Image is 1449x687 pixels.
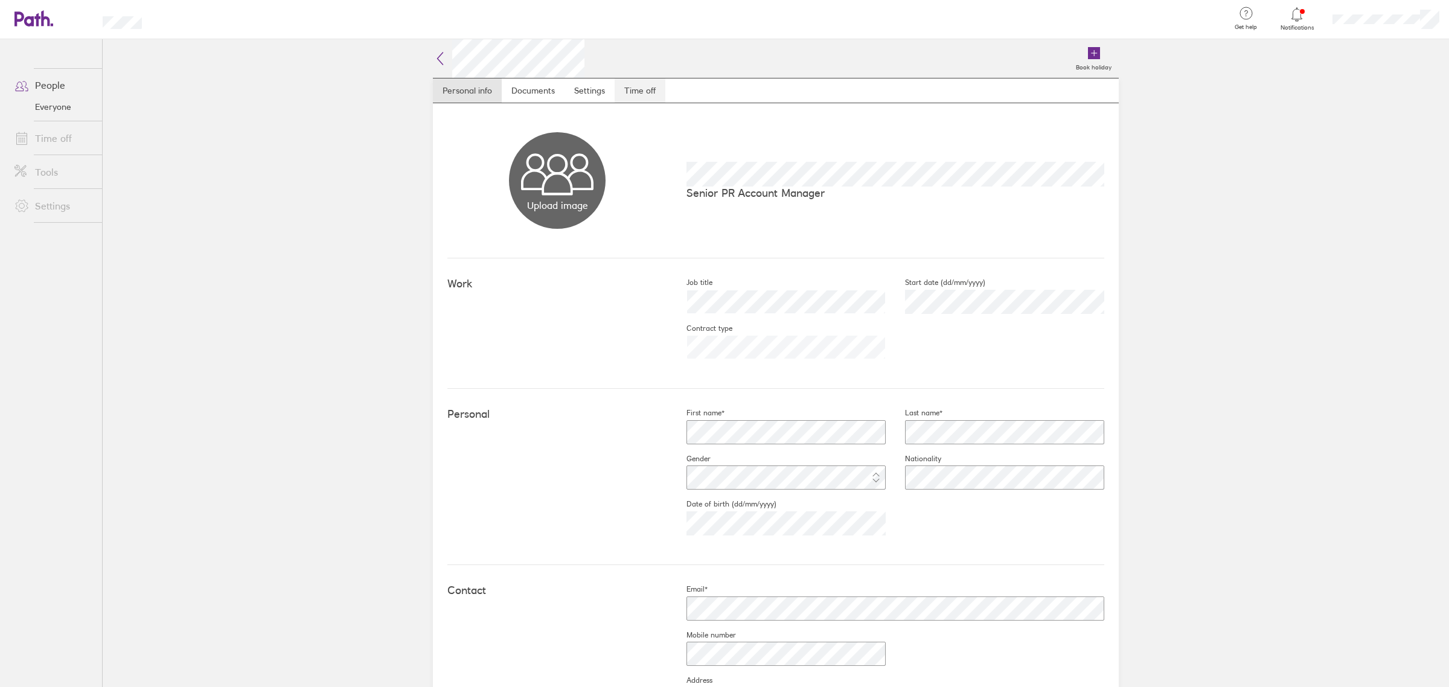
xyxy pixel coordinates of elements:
[667,584,708,594] label: Email*
[447,408,667,421] h4: Personal
[667,630,736,640] label: Mobile number
[1226,24,1265,31] span: Get help
[1278,24,1317,31] span: Notifications
[667,676,712,685] label: Address
[886,408,942,418] label: Last name*
[447,278,667,290] h4: Work
[667,408,724,418] label: First name*
[433,78,502,103] a: Personal info
[615,78,665,103] a: Time off
[1069,60,1119,71] label: Book holiday
[5,194,102,218] a: Settings
[667,278,712,287] label: Job title
[667,324,732,333] label: Contract type
[565,78,615,103] a: Settings
[447,584,667,597] h4: Contact
[667,499,776,509] label: Date of birth (dd/mm/yyyy)
[686,187,1104,199] p: Senior PR Account Manager
[5,73,102,97] a: People
[502,78,565,103] a: Documents
[5,160,102,184] a: Tools
[1278,6,1317,31] a: Notifications
[1069,39,1119,78] a: Book holiday
[667,454,711,464] label: Gender
[886,278,985,287] label: Start date (dd/mm/yyyy)
[5,97,102,117] a: Everyone
[5,126,102,150] a: Time off
[886,454,941,464] label: Nationality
